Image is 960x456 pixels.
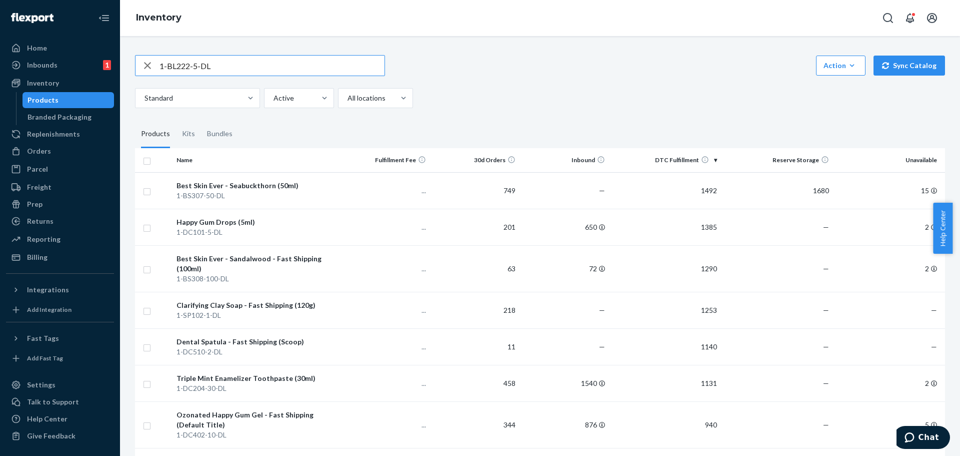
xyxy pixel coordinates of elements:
input: Search inventory by name or sku [159,56,384,76]
a: Inventory [136,12,181,23]
div: Fast Tags [27,333,59,343]
div: 1-BS307-50-DL [176,191,336,201]
div: 1-SP102-1-DL [176,310,336,320]
div: 1-DC510-2-DL [176,347,336,357]
div: Orders [27,146,51,156]
button: Fast Tags [6,330,114,346]
td: 1385 [609,209,721,245]
button: Give Feedback [6,428,114,444]
th: Unavailable [833,148,945,172]
a: Inbounds1 [6,57,114,73]
div: Products [27,95,58,105]
p: ... [344,186,426,196]
div: Parcel [27,164,48,174]
a: Orders [6,143,114,159]
button: Close Navigation [94,8,114,28]
div: Triple Mint Enamelizer Toothpaste (30ml) [176,373,336,383]
p: ... [344,264,426,274]
div: Add Integration [27,305,71,314]
button: Sync Catalog [873,56,945,76]
div: Products [141,120,170,148]
button: Talk to Support [6,394,114,410]
div: 1 [103,60,111,70]
p: ... [344,222,426,232]
td: 1131 [609,365,721,401]
a: Inventory [6,75,114,91]
td: 11 [430,328,519,365]
div: Integrations [27,285,69,295]
a: Replenishments [6,126,114,142]
a: Add Integration [6,302,114,318]
a: Settings [6,377,114,393]
th: Fulfillment Fee [340,148,430,172]
button: Action [816,56,865,76]
td: 72 [519,245,609,292]
a: Freight [6,179,114,195]
td: 2 [833,245,945,292]
div: Talk to Support [27,397,79,407]
span: — [599,306,605,314]
a: Prep [6,196,114,212]
div: Inbounds [27,60,57,70]
td: 876 [519,401,609,448]
button: Open notifications [900,8,920,28]
div: Reporting [27,234,60,244]
img: Flexport logo [11,13,53,23]
span: Help Center [933,203,952,254]
td: 2 [833,365,945,401]
a: Billing [6,249,114,265]
div: Billing [27,252,47,262]
span: — [823,379,829,387]
th: Reserve Storage [721,148,833,172]
span: — [823,223,829,231]
span: — [599,186,605,195]
span: — [823,306,829,314]
td: 1492 [609,172,721,209]
div: Happy Gum Drops (5ml) [176,217,336,227]
td: 940 [609,401,721,448]
a: Products [22,92,114,108]
td: 5 [833,401,945,448]
input: All locations [346,93,347,103]
td: 15 [833,172,945,209]
div: Replenishments [27,129,80,139]
p: ... [344,342,426,352]
div: Give Feedback [27,431,75,441]
button: Open Search Box [878,8,898,28]
div: 1-DC402-10-DL [176,430,336,440]
div: Action [823,61,858,71]
div: Kits [182,120,195,148]
div: Clarifying Clay Soap - Fast Shipping (120g) [176,300,336,310]
a: Parcel [6,161,114,177]
div: 1-DC204-30-DL [176,383,336,393]
span: — [823,264,829,273]
a: Help Center [6,411,114,427]
iframe: Opens a widget where you can chat to one of our agents [896,426,950,451]
td: 458 [430,365,519,401]
p: ... [344,420,426,430]
span: — [931,306,937,314]
div: Inventory [27,78,59,88]
p: ... [344,305,426,315]
th: DTC Fulfillment [609,148,721,172]
span: — [931,342,937,351]
ol: breadcrumbs [128,4,189,33]
button: Open account menu [922,8,942,28]
th: 30d Orders [430,148,519,172]
td: 1290 [609,245,721,292]
div: Best Skin Ever - Seabuckthorn (50ml) [176,181,336,191]
th: Name [172,148,340,172]
span: — [823,420,829,429]
a: Branded Packaging [22,109,114,125]
a: Home [6,40,114,56]
div: Freight [27,182,51,192]
span: — [823,342,829,351]
td: 1540 [519,365,609,401]
button: Integrations [6,282,114,298]
input: Active [272,93,273,103]
th: Inbound [519,148,609,172]
td: 218 [430,292,519,328]
div: Ozonated Happy Gum Gel - Fast Shipping (Default Title) [176,410,336,430]
td: 63 [430,245,519,292]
